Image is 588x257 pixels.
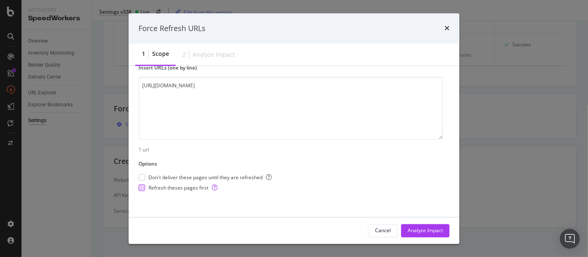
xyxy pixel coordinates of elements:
[139,65,443,72] label: Insert URLs (one by line)
[148,174,272,181] span: Don't deliver these pages until they are refreshed
[152,50,169,58] div: Scope
[408,227,443,234] div: Analyze Impact
[142,50,145,58] div: 1
[375,227,391,234] div: Cancel
[560,229,580,249] div: Open Intercom Messenger
[368,224,398,237] button: Cancel
[445,23,449,34] div: times
[401,224,449,237] button: Analyze Impact
[193,50,235,59] div: Analyze Impact
[148,184,218,191] span: Refresh theses pages first
[139,77,443,140] textarea: [URL][DOMAIN_NAME]
[139,147,449,154] div: 1 url
[182,50,186,59] div: 2
[129,13,459,244] div: modal
[139,23,206,34] div: Force Refresh URLs
[139,160,157,167] div: Options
